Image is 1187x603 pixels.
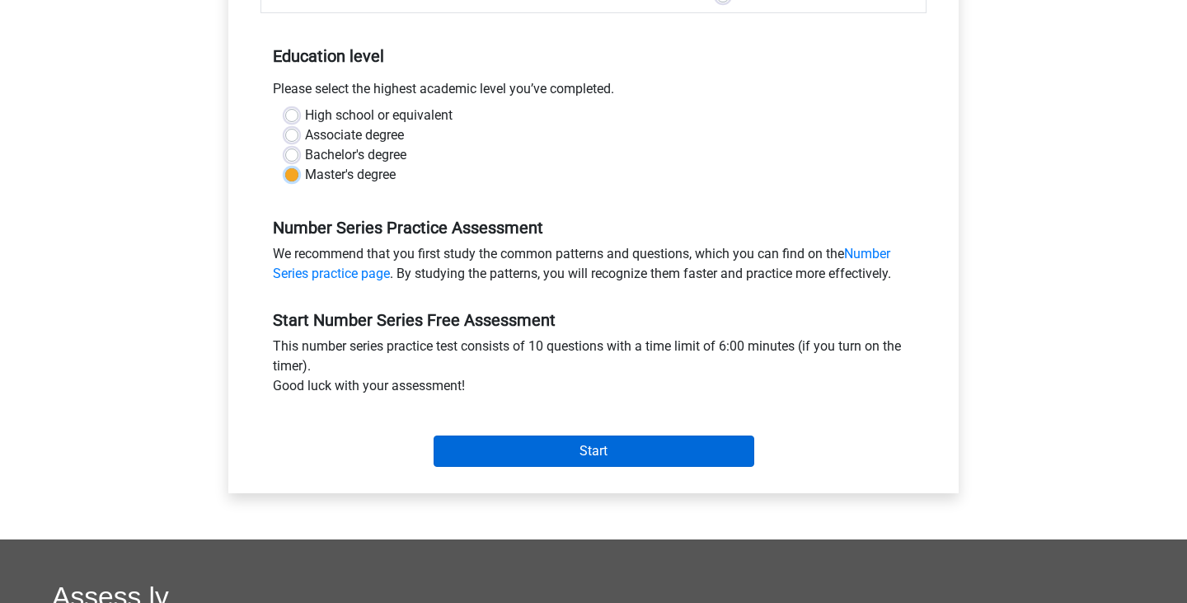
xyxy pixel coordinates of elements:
h5: Education level [273,40,914,73]
h5: Start Number Series Free Assessment [273,310,914,330]
input: Start [434,436,754,467]
label: Master's degree [305,165,396,185]
label: Bachelor's degree [305,145,406,165]
div: This number series practice test consists of 10 questions with a time limit of 6:00 minutes (if y... [260,337,927,403]
div: We recommend that you first study the common patterns and questions, which you can find on the . ... [260,244,927,290]
label: Associate degree [305,125,404,145]
div: Please select the highest academic level you’ve completed. [260,79,927,106]
h5: Number Series Practice Assessment [273,218,914,238]
label: High school or equivalent [305,106,453,125]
